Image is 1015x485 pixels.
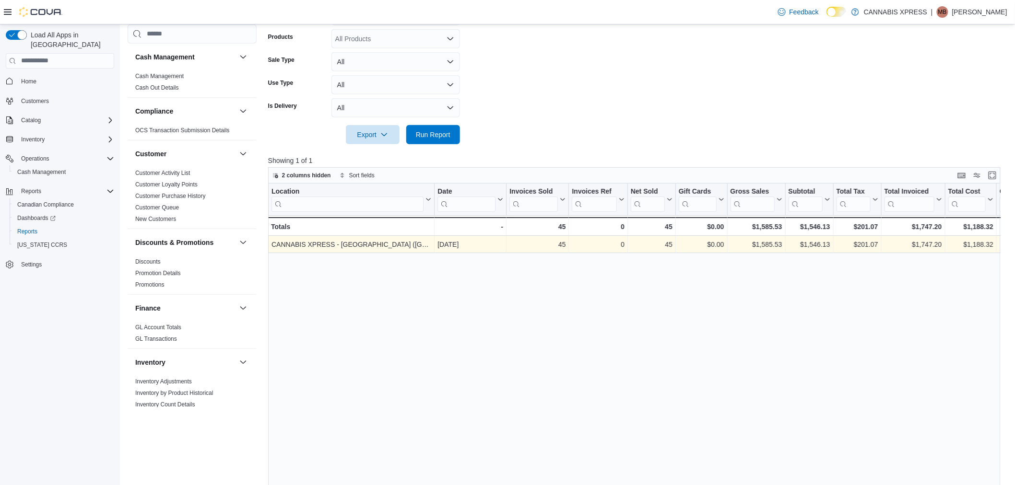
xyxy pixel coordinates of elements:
[10,198,118,211] button: Canadian Compliance
[6,70,114,297] nav: Complex example
[17,258,114,270] span: Settings
[17,228,37,235] span: Reports
[509,239,566,250] div: 45
[17,134,48,145] button: Inventory
[21,261,42,268] span: Settings
[331,75,460,94] button: All
[135,400,195,408] span: Inventory Count Details
[17,185,114,197] span: Reports
[17,95,53,107] a: Customers
[135,106,236,115] button: Compliance
[269,170,335,181] button: 2 columns hidden
[135,303,236,312] button: Finance
[2,74,118,88] button: Home
[631,239,673,250] div: 45
[27,30,114,49] span: Load All Apps in [GEOGRAPHIC_DATA]
[135,215,176,222] span: New Customers
[788,187,822,196] div: Subtotal
[2,152,118,165] button: Operations
[346,125,400,144] button: Export
[17,185,45,197] button: Reports
[509,187,558,196] div: Invoices Sold
[17,153,114,164] span: Operations
[268,56,295,64] label: Sale Type
[135,84,179,91] a: Cash Out Details
[730,187,774,211] div: Gross Sales
[135,181,198,187] a: Customer Loyalty Points
[135,258,161,265] a: Discounts
[135,215,176,222] a: New Customers
[331,98,460,117] button: All
[826,7,847,17] input: Dark Mode
[135,72,184,80] span: Cash Management
[788,239,830,250] div: $1,546.13
[17,76,40,87] a: Home
[135,149,236,158] button: Customer
[135,335,177,342] a: GL Transactions
[437,221,503,232] div: -
[336,170,378,181] button: Sort fields
[21,187,41,195] span: Reports
[268,33,293,41] label: Products
[13,239,114,251] span: Washington CCRS
[836,187,870,211] div: Total Tax
[135,237,213,247] h3: Discounts & Promotions
[948,187,985,211] div: Total Cost
[2,114,118,127] button: Catalog
[268,156,1008,165] p: Showing 1 of 1
[437,187,503,211] button: Date
[774,2,823,22] a: Feedback
[956,170,968,181] button: Keyboard shortcuts
[572,187,616,211] div: Invoices Ref
[836,239,878,250] div: $201.07
[135,52,195,61] h3: Cash Management
[128,70,257,97] div: Cash Management
[17,168,66,176] span: Cash Management
[237,356,249,368] button: Inventory
[21,78,36,85] span: Home
[864,6,927,18] p: CANNABIS XPRESS
[128,124,257,139] div: Compliance
[17,95,114,107] span: Customers
[17,115,45,126] button: Catalog
[17,241,67,249] span: [US_STATE] CCRS
[836,187,878,211] button: Total Tax
[13,166,114,178] span: Cash Management
[135,83,179,91] span: Cash Out Details
[135,204,179,210] a: Customer Queue
[271,187,424,211] div: Location
[679,221,724,232] div: $0.00
[135,106,173,115] h3: Compliance
[730,221,782,232] div: $1,585.53
[509,187,566,211] button: Invoices Sold
[931,6,933,18] p: |
[631,221,673,232] div: 45
[2,257,118,271] button: Settings
[237,105,249,116] button: Compliance
[788,221,830,232] div: $1,546.13
[10,225,118,238] button: Reports
[679,239,724,250] div: $0.00
[13,199,114,210] span: Canadian Compliance
[237,148,249,159] button: Customer
[2,133,118,146] button: Inventory
[10,211,118,225] a: Dashboards
[17,75,114,87] span: Home
[135,303,161,312] h3: Finance
[135,281,165,288] a: Promotions
[271,187,424,196] div: Location
[572,187,624,211] button: Invoices Ref
[572,239,624,250] div: 0
[135,169,190,176] span: Customer Activity List
[135,169,190,176] a: Customer Activity List
[884,221,942,232] div: $1,747.20
[884,187,934,196] div: Total Invoiced
[135,269,181,276] a: Promotion Details
[790,7,819,17] span: Feedback
[631,187,673,211] button: Net Sold
[952,6,1007,18] p: [PERSON_NAME]
[884,187,942,211] button: Total Invoiced
[948,239,993,250] div: $1,188.32
[135,192,206,199] span: Customer Purchase History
